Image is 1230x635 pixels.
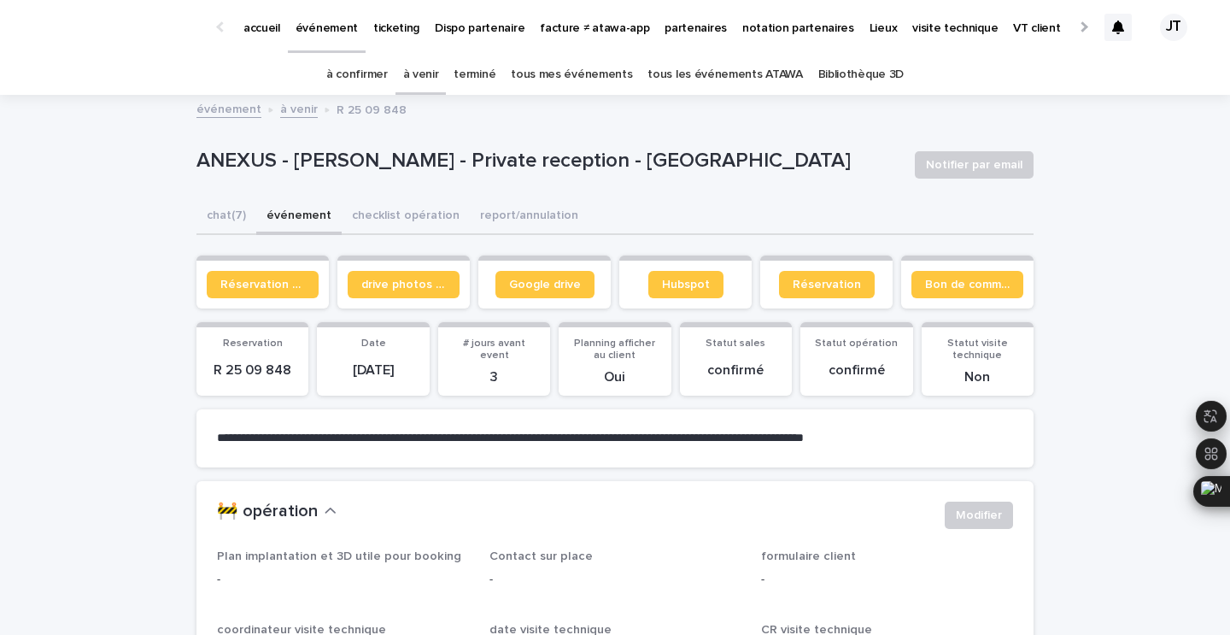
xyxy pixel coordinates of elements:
span: Hubspot [662,279,710,291]
a: tous mes événements [511,55,632,95]
p: confirmé [690,362,782,379]
a: à confirmer [326,55,388,95]
a: Réservation client [207,271,319,298]
span: Réservation client [220,279,305,291]
p: 3 [448,369,540,385]
button: Modifier [945,502,1013,529]
p: - [761,571,1013,589]
a: à venir [280,98,318,118]
span: Plan implantation et 3D utile pour booking [217,550,461,562]
a: à venir [403,55,439,95]
p: Oui [569,369,660,385]
p: ANEXUS - [PERSON_NAME] - Private reception - [GEOGRAPHIC_DATA] [196,149,901,173]
a: Bon de commande [911,271,1023,298]
a: événement [196,98,261,118]
p: R 25 09 848 [207,362,298,379]
span: drive photos coordinateur [361,279,446,291]
p: [DATE] [327,362,419,379]
a: tous les événements ATAWA [647,55,802,95]
span: Modifier [956,507,1002,524]
button: événement [256,199,342,235]
button: 🚧 opération [217,502,337,522]
span: Contact sur place [489,550,593,562]
button: Notifier par email [915,151,1034,179]
p: confirmé [811,362,902,379]
a: Bibliothèque 3D [818,55,904,95]
span: formulaire client [761,550,856,562]
h2: 🚧 opération [217,502,318,522]
p: - [217,571,469,589]
button: checklist opération [342,199,470,235]
span: Google drive [509,279,581,291]
span: Planning afficher au client [574,338,655,361]
img: Ls34BcGeRexTGTNfXpUC [34,10,200,44]
span: Réservation [793,279,861,291]
button: chat (7) [196,199,256,235]
button: report/annulation [470,199,589,235]
span: Reservation [223,338,283,349]
p: - [489,571,741,589]
span: Statut visite technique [947,338,1008,361]
span: Notifier par email [926,156,1022,173]
a: Hubspot [648,271,723,298]
p: Non [932,369,1023,385]
div: JT [1160,14,1187,41]
a: Google drive [495,271,594,298]
span: Bon de commande [925,279,1010,291]
a: Réservation [779,271,875,298]
a: terminé [454,55,495,95]
span: Statut opération [815,338,898,349]
a: drive photos coordinateur [348,271,460,298]
span: Statut sales [706,338,765,349]
span: Date [361,338,386,349]
p: R 25 09 848 [337,99,407,118]
span: # jours avant event [463,338,525,361]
